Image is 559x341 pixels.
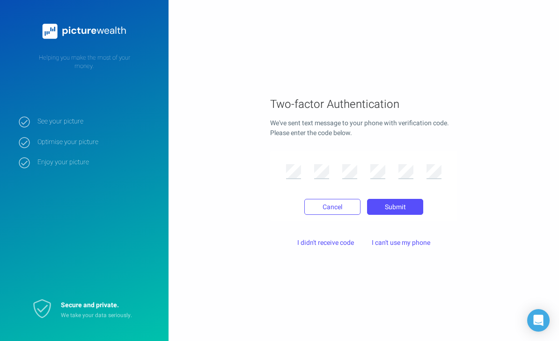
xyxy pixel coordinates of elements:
[366,235,436,250] button: I can't use my phone
[37,138,154,146] strong: Optimise your picture
[292,235,360,250] button: I didn't receive code
[37,117,154,126] strong: See your picture
[270,118,457,138] div: We've sent text message to your phone with verification code. Please enter the code below.
[304,199,360,215] button: Cancel
[367,199,423,215] button: Submit
[61,311,145,319] p: We take your data seriously.
[37,158,154,167] strong: Enjoy your picture
[61,300,119,310] strong: Secure and private.
[270,97,457,112] h1: Two-factor Authentication
[527,309,550,332] div: Open Intercom Messenger
[19,53,150,70] p: Helping you make the most of your money.
[37,19,131,44] img: PictureWealth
